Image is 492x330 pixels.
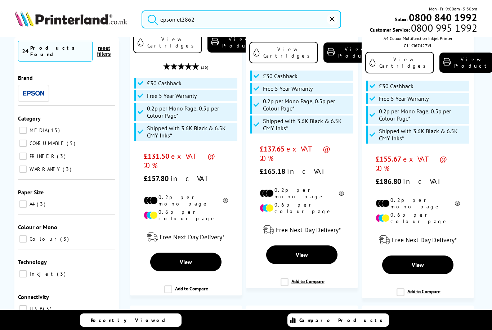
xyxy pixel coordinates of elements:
span: Paper Size [18,189,44,196]
span: (36) [201,60,208,74]
span: 0.2p per Mono Page, 0.5p per Colour Page* [263,98,352,112]
a: Printerland Logo [15,11,133,28]
span: CONSUMABLE [28,140,66,146]
span: Colour [28,236,59,242]
input: Colour 3 [19,235,27,243]
span: Free Next Day Delivery* [160,233,224,241]
span: inc VAT [287,167,330,176]
a: View [150,253,222,271]
span: WARRANTY [28,166,62,172]
span: 0.2p per Mono Page, 0.5p per Colour Page* [379,108,468,122]
a: Recently Viewed [80,313,182,327]
span: 5 [67,140,77,146]
li: 0.2p per mono page [144,194,228,207]
span: 3 [57,271,67,277]
span: A4 [28,201,36,207]
span: ex VAT @ 20% [144,152,213,170]
span: £30 Cashback [263,72,298,80]
span: inc VAT [170,174,214,183]
span: 3 [37,201,47,207]
span: A4 Colour Multifunction Inkjet Printer [365,36,470,41]
span: PRINTER [28,153,56,159]
div: modal_delivery [133,227,238,247]
a: View Product [323,42,377,63]
span: View [296,251,308,258]
div: modal_delivery [249,220,354,240]
a: View Cartridges [133,32,202,53]
span: 3 [43,306,53,312]
input: CONSUMABLE 5 [19,140,27,147]
input: MEDIA 13 [19,127,27,134]
span: 13 [48,127,62,134]
a: View Cartridges [249,42,318,63]
span: Shipped with 3.6K Black & 6.5K CMY Inks* [147,125,236,139]
div: 99+ In Stock [199,309,238,316]
li: 0.2p per mono page [376,197,460,210]
span: USB [28,306,42,312]
input: PRINTER 3 [19,153,27,160]
span: 24 [22,48,28,55]
span: £137.65 [260,144,285,154]
span: Shipped with 3.6K Black & 6.5K CMY Inks* [379,127,468,142]
span: Free Next Day Delivery* [276,226,341,234]
span: 0.2p per Mono Page, 0.5p per Colour Page* [147,105,236,119]
span: £30 Cashback [147,80,182,87]
span: Inkjet [28,271,56,277]
span: Free Next Day Delivery* [392,236,457,244]
span: ex VAT @ 20% [376,154,444,173]
span: Customer Service: [370,24,477,33]
span: £131.50 [144,152,169,161]
input: Search [142,10,341,28]
button: reset filters [93,45,115,57]
div: 99+ In Stock [315,309,354,316]
span: Category [18,115,41,122]
input: USB 3 [19,305,27,312]
span: Shipped with 3.6K Black & 6.5K CMY Inks* [263,117,352,132]
a: View [382,256,453,274]
input: A4 3 [19,200,27,208]
span: Recently Viewed [91,317,173,324]
label: Add to Compare [281,278,325,292]
span: Connectivity [18,293,49,300]
li: 0.2p per mono page [260,187,344,200]
span: £165.18 [260,167,285,176]
span: Compare Products [299,317,386,324]
span: Free 5 Year Warranty [263,85,313,92]
input: Inkjet 3 [19,270,27,277]
div: Products Found [30,45,89,58]
li: 0.6p per colour page [144,209,228,222]
span: £30 Cashback [379,82,413,90]
li: 0.6p per colour page [376,212,460,225]
span: inc VAT [403,177,446,186]
a: View Cartridges [365,52,434,73]
label: Add to Compare [164,285,208,299]
li: 0.6p per colour page [260,202,344,214]
div: modal_delivery [365,230,470,250]
a: View [266,245,337,264]
span: 3 [63,166,73,172]
a: 0800 840 1992 [408,14,477,21]
input: WARRANTY 3 [19,166,27,173]
span: 3 [60,236,71,242]
label: Add to Compare [397,288,440,302]
span: 0800 995 1992 [410,24,477,31]
span: Free 5 Year Warranty [147,92,197,99]
a: Compare Products [287,313,389,327]
span: MEDIA [28,127,47,134]
b: 0800 840 1992 [409,11,477,24]
span: Sales: [395,16,408,23]
span: ex VAT @ 20% [260,144,328,163]
span: £157.80 [144,174,169,183]
img: Epson [23,91,44,96]
span: View [412,261,424,268]
span: Free 5 Year Warranty [379,95,429,102]
div: C11CJ67427VL [367,43,469,48]
span: Brand [18,74,33,81]
span: Colour or Mono [18,223,57,231]
div: 99+ In Stock [431,309,470,316]
span: £186.80 [376,177,401,186]
span: View [180,258,192,266]
span: £155.67 [376,154,401,164]
span: Mon - Fri 9:00am - 5:30pm [429,5,477,12]
span: Technology [18,258,47,266]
